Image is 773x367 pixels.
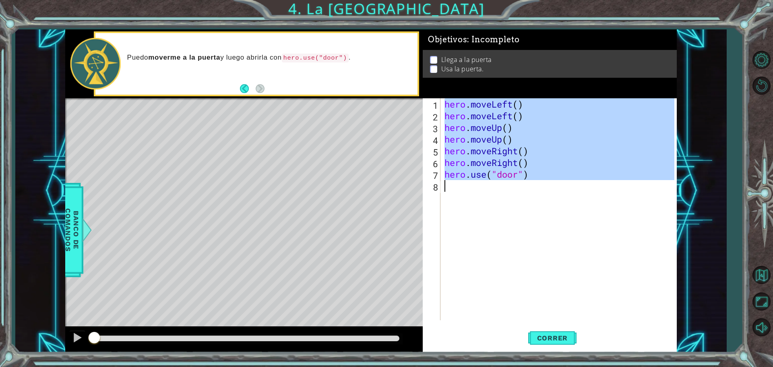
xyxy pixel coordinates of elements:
[750,316,773,339] button: Silencio
[750,74,773,97] button: Reiniciar nivel
[428,35,520,45] span: Objetivos
[441,55,492,64] p: Llega a la puerta
[424,181,440,193] div: 8
[750,48,773,71] button: Opciones del Nivel
[424,158,440,170] div: 6
[69,330,85,347] button: Ctrl + P: Pause
[424,123,440,135] div: 3
[127,53,412,62] p: Puedo y luego abrirla con .
[467,35,519,44] span: : Incompleto
[529,334,576,342] span: Correr
[750,290,773,313] button: Maximizar Navegador
[62,188,83,272] span: Banco de comandos
[424,170,440,181] div: 7
[424,146,440,158] div: 5
[441,64,484,73] p: Usa la puerta.
[750,263,773,287] button: Volver al Mapa
[148,54,220,61] strong: moverme a la puerta
[282,54,349,62] code: hero.use("door")
[256,84,265,93] button: Next
[424,135,440,146] div: 4
[750,262,773,289] a: Volver al Mapa
[424,100,440,111] div: 1
[240,84,256,93] button: Back
[424,111,440,123] div: 2
[528,325,577,350] button: Shift+Enter: Ejecutar código actual.
[65,98,437,336] div: Level Map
